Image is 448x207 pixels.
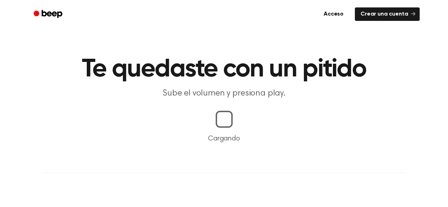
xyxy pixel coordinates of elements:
[163,89,285,98] font: Sube el volumen y presiona play.
[29,7,69,21] a: Bip
[208,135,240,142] font: Cargando
[361,11,408,17] font: Crear una cuenta
[324,11,344,17] font: Acceso
[317,6,351,22] a: Acceso
[355,7,419,21] a: Crear una cuenta
[82,57,366,82] font: Te quedaste con un pitido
